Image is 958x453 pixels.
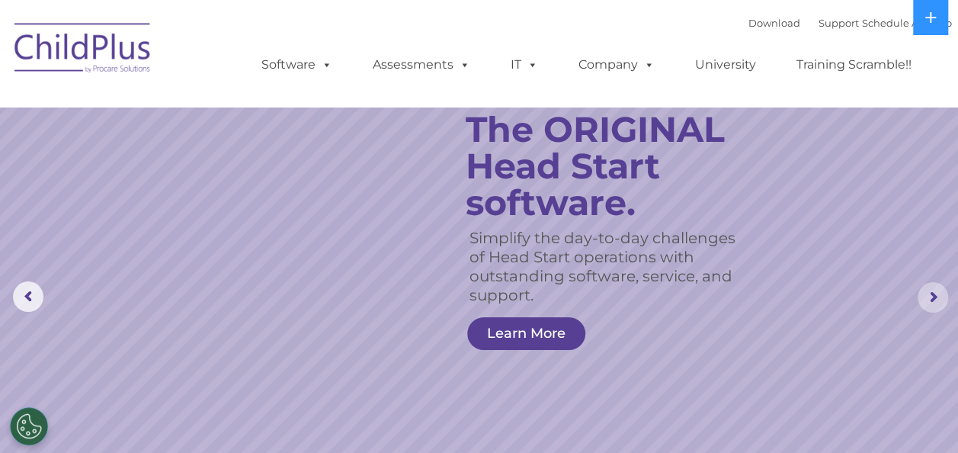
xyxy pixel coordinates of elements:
a: Company [563,50,670,80]
a: Software [246,50,348,80]
img: ChildPlus by Procare Solutions [7,12,159,88]
a: Schedule A Demo [862,17,952,29]
font: | [748,17,952,29]
rs-layer: The ORIGINAL Head Start software. [466,111,764,221]
a: Learn More [467,317,585,350]
a: Support [819,17,859,29]
span: Last name [212,101,258,112]
span: Phone number [212,163,277,175]
a: Assessments [357,50,485,80]
rs-layer: Simplify the day-to-day challenges of Head Start operations with outstanding software, service, a... [469,229,750,305]
a: Training Scramble!! [781,50,927,80]
button: Cookies Settings [10,407,48,445]
a: Download [748,17,800,29]
a: IT [495,50,553,80]
a: University [680,50,771,80]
